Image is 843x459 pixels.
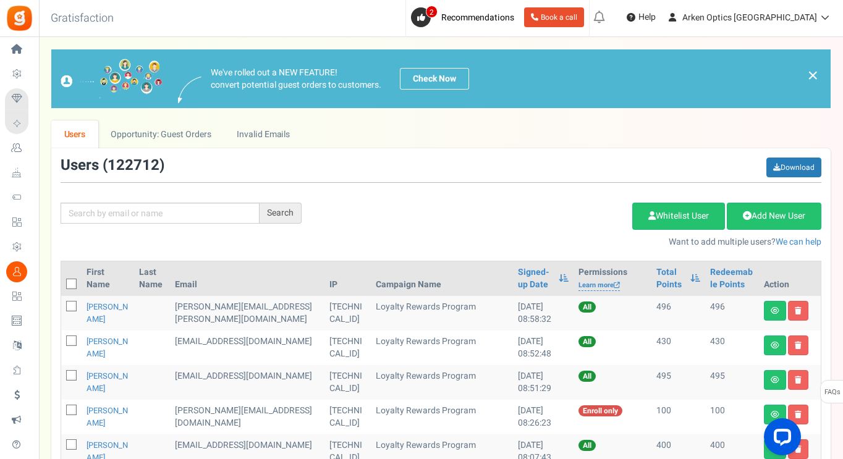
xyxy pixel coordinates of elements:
span: 2 [426,6,438,18]
i: View details [771,307,779,314]
a: We can help [776,235,821,248]
i: View details [771,376,779,384]
a: [PERSON_NAME] [87,301,128,325]
h3: Gratisfaction [37,6,127,31]
a: [PERSON_NAME] [87,405,128,429]
th: First Name [82,261,134,296]
p: We've rolled out a NEW FEATURE! convert potential guest orders to customers. [211,67,381,91]
td: [TECHNICAL_ID] [324,365,370,400]
td: [EMAIL_ADDRESS][DOMAIN_NAME] [170,331,324,365]
i: Delete user [795,411,802,418]
span: All [578,301,596,313]
a: Signed-up Date [518,266,553,291]
span: Arken Optics [GEOGRAPHIC_DATA] [682,11,817,24]
td: 496 [705,296,759,331]
a: Check Now [400,68,469,90]
span: All [578,371,596,382]
div: Search [260,203,302,224]
a: Help [622,7,661,27]
span: 122712 [108,154,159,176]
i: Delete user [795,376,802,384]
a: Add New User [727,203,821,230]
td: General [170,400,324,434]
a: Learn more [578,280,620,291]
i: Delete user [795,342,802,349]
span: All [578,336,596,347]
img: images [61,59,163,99]
td: 430 [705,331,759,365]
th: Campaign Name [371,261,513,296]
a: Redeemable Points [710,266,754,291]
th: Permissions [574,261,651,296]
span: Recommendations [441,11,514,24]
a: Users [51,120,98,148]
th: Action [759,261,821,296]
th: IP [324,261,370,296]
a: Whitelist User [632,203,725,230]
td: 430 [651,331,705,365]
input: Search by email or name [61,203,260,224]
i: Delete user [795,307,802,314]
a: × [807,68,818,83]
td: [TECHNICAL_ID] [324,331,370,365]
span: Help [635,11,656,23]
span: All [578,440,596,451]
td: Loyalty Rewards Program [371,400,513,434]
td: [PERSON_NAME][EMAIL_ADDRESS][PERSON_NAME][DOMAIN_NAME] [170,296,324,331]
td: [EMAIL_ADDRESS][DOMAIN_NAME] [170,365,324,400]
th: Last Name [134,261,170,296]
a: [PERSON_NAME] [87,335,128,360]
h3: Users ( ) [61,158,164,174]
i: View details [771,411,779,418]
td: 496 [651,296,705,331]
th: Email [170,261,324,296]
a: Invalid Emails [224,120,303,148]
td: 495 [705,365,759,400]
img: images [178,77,201,103]
td: 100 [705,400,759,434]
a: [PERSON_NAME] [87,370,128,394]
a: Book a call [524,7,584,27]
a: Download [766,158,821,177]
td: [DATE] 08:58:32 [513,296,574,331]
td: Loyalty Rewards Program [371,296,513,331]
td: [DATE] 08:26:23 [513,400,574,434]
td: [TECHNICAL_ID] [324,400,370,434]
td: 100 [651,400,705,434]
td: Loyalty Rewards Program [371,331,513,365]
a: Total Points [656,266,684,291]
a: 2 Recommendations [411,7,519,27]
td: [TECHNICAL_ID] [324,296,370,331]
td: [DATE] 08:51:29 [513,365,574,400]
td: [DATE] 08:52:48 [513,331,574,365]
a: Opportunity: Guest Orders [98,120,224,148]
span: FAQs [824,381,841,404]
img: Gratisfaction [6,4,33,32]
td: 495 [651,365,705,400]
i: View details [771,342,779,349]
td: Loyalty Rewards Program [371,365,513,400]
p: Want to add multiple users? [320,236,821,248]
span: Enroll only [578,405,622,416]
